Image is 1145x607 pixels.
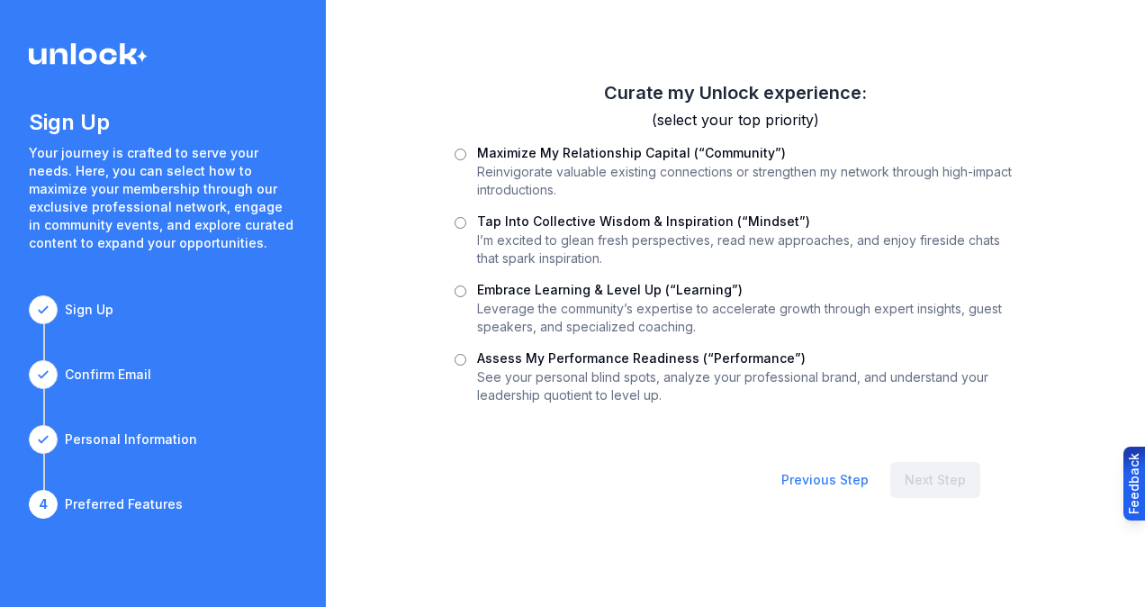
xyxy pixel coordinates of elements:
[65,430,197,448] div: Personal Information
[477,145,786,160] label: Maximize My Relationship Capital (“Community”)
[477,163,1016,199] p: Reinvigorate valuable existing connections or strengthen my network through high-impact introduct...
[65,301,113,319] div: Sign Up
[477,213,810,229] label: Tap Into Collective Wisdom & Inspiration (“Mindset”)
[455,109,1016,131] h3: (select your top priority)
[767,462,883,498] button: Previous Step
[65,366,151,384] div: Confirm Email
[477,282,743,297] label: Embrace Learning & Level Up (“Learning”)
[477,368,1016,404] p: See your personal blind spots, analyze your professional brand, and understand your leadership qu...
[29,108,297,137] h1: Sign Up
[477,231,1016,267] p: I’m excited to glean fresh perspectives, read new approaches, and enjoy fireside chats that spark...
[29,144,297,252] p: Your journey is crafted to serve your needs. Here, you can select how to maximize your membership...
[29,43,148,65] img: Logo
[477,350,806,366] label: Assess My Performance Readiness (“Performance”)
[477,300,1016,336] p: Leverage the community’s expertise to accelerate growth through expert insights, guest speakers, ...
[65,495,183,513] div: Preferred Features
[1125,453,1143,514] div: Feedback
[455,80,1016,105] h2: Curate my Unlock experience:
[1123,447,1145,521] button: Provide feedback
[29,490,58,519] div: 4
